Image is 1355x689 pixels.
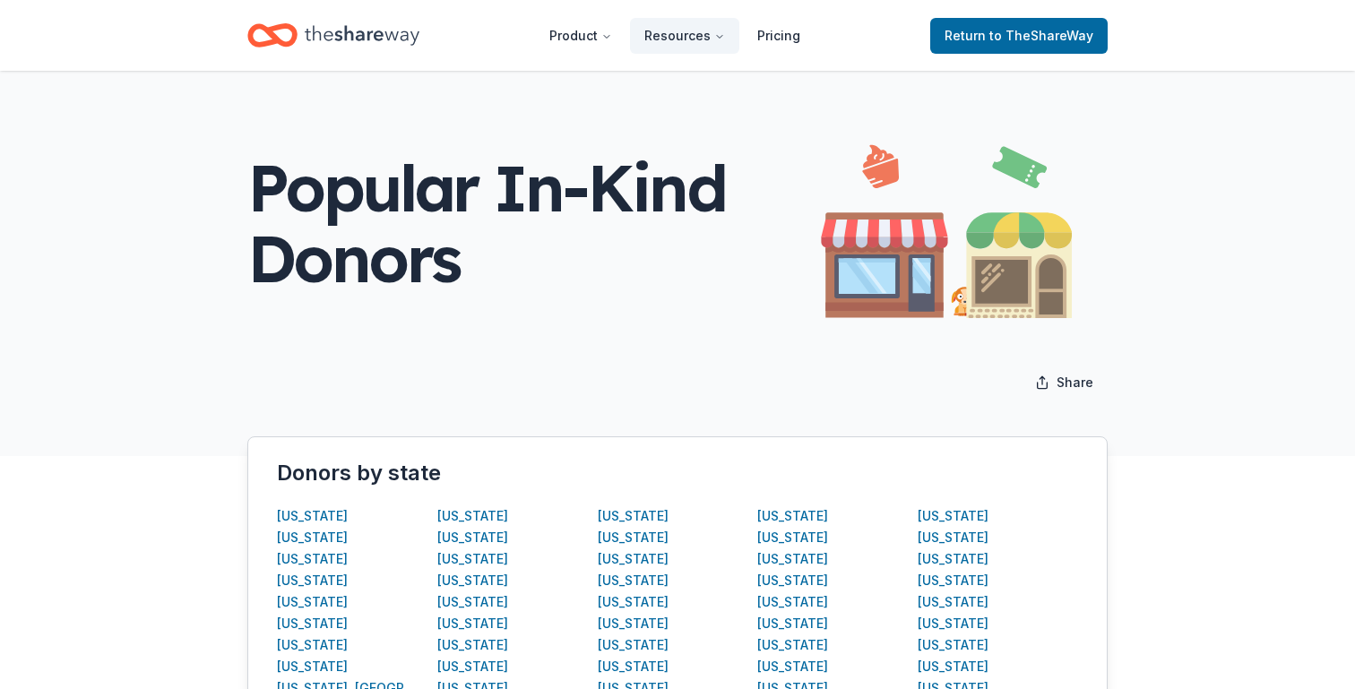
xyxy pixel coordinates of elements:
[1057,372,1093,393] span: Share
[930,18,1108,54] a: Returnto TheShareWay
[247,14,419,56] a: Home
[277,591,348,613] button: [US_STATE]
[757,548,828,570] button: [US_STATE]
[757,505,828,527] button: [US_STATE]
[437,591,508,613] button: [US_STATE]
[757,634,828,656] button: [US_STATE]
[277,634,348,656] button: [US_STATE]
[743,18,815,54] a: Pricing
[945,25,1093,47] span: Return
[598,527,669,548] button: [US_STATE]
[918,548,988,570] button: [US_STATE]
[757,656,828,677] button: [US_STATE]
[277,613,348,634] button: [US_STATE]
[437,527,508,548] button: [US_STATE]
[989,28,1093,43] span: to TheShareWay
[757,570,828,591] button: [US_STATE]
[598,656,669,677] button: [US_STATE]
[630,18,739,54] button: Resources
[918,613,988,634] button: [US_STATE]
[918,570,988,591] button: [US_STATE]
[277,570,348,591] button: [US_STATE]
[277,656,348,677] button: [US_STATE]
[821,128,1072,318] img: Illustration for popular page
[598,613,669,634] button: [US_STATE]
[757,591,828,613] button: [US_STATE]
[437,570,508,591] button: [US_STATE]
[598,570,669,591] button: [US_STATE]
[277,548,348,570] button: [US_STATE]
[277,459,1078,487] div: Donors by state
[598,548,669,570] button: [US_STATE]
[757,527,828,548] button: [US_STATE]
[598,505,669,527] button: [US_STATE]
[918,591,988,613] button: [US_STATE]
[247,152,821,294] div: Popular In-Kind Donors
[437,656,508,677] button: [US_STATE]
[535,18,626,54] button: Product
[437,505,508,527] button: [US_STATE]
[757,613,828,634] button: [US_STATE]
[437,634,508,656] button: [US_STATE]
[277,527,348,548] button: [US_STATE]
[437,613,508,634] button: [US_STATE]
[918,527,988,548] button: [US_STATE]
[918,505,988,527] button: [US_STATE]
[535,14,815,56] nav: Main
[918,656,988,677] button: [US_STATE]
[598,634,669,656] button: [US_STATE]
[437,548,508,570] button: [US_STATE]
[277,505,348,527] button: [US_STATE]
[598,591,669,613] button: [US_STATE]
[918,634,988,656] button: [US_STATE]
[1021,365,1108,400] button: Share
